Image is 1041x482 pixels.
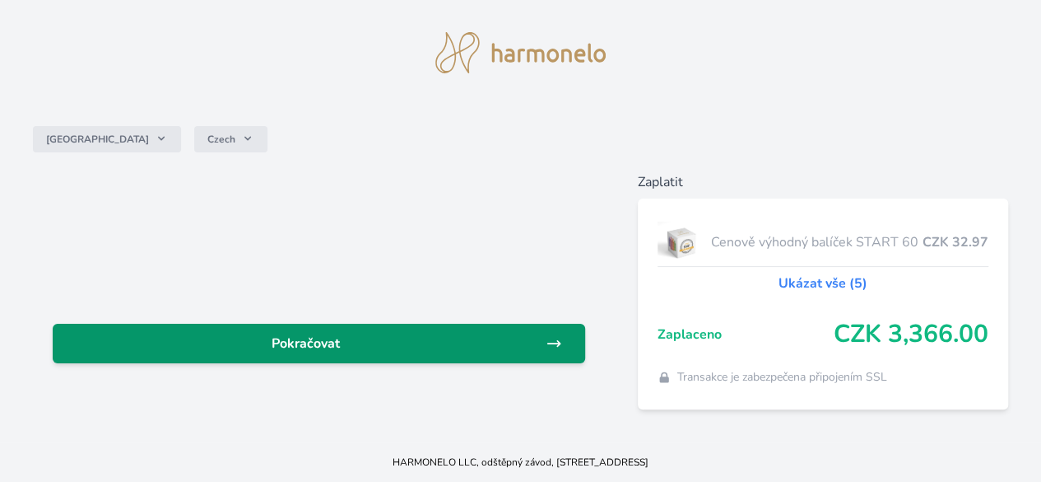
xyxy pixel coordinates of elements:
[207,133,235,146] span: Czech
[638,172,1008,192] h6: Zaplatit
[677,369,887,386] span: Transakce je zabezpečena připojením SSL
[834,320,988,349] span: CZK 3,366.00
[46,133,149,146] span: [GEOGRAPHIC_DATA]
[66,334,546,353] span: Pokračovat
[778,274,867,293] a: Ukázat vše (5)
[435,32,606,73] img: logo.svg
[658,222,704,263] img: start.jpg
[658,325,834,344] span: Zaplaceno
[711,232,922,252] span: Cenově výhodný balíček START 60
[194,126,267,152] button: Czech
[53,324,585,363] a: Pokračovat
[33,126,181,152] button: [GEOGRAPHIC_DATA]
[922,232,988,252] span: CZK 32.97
